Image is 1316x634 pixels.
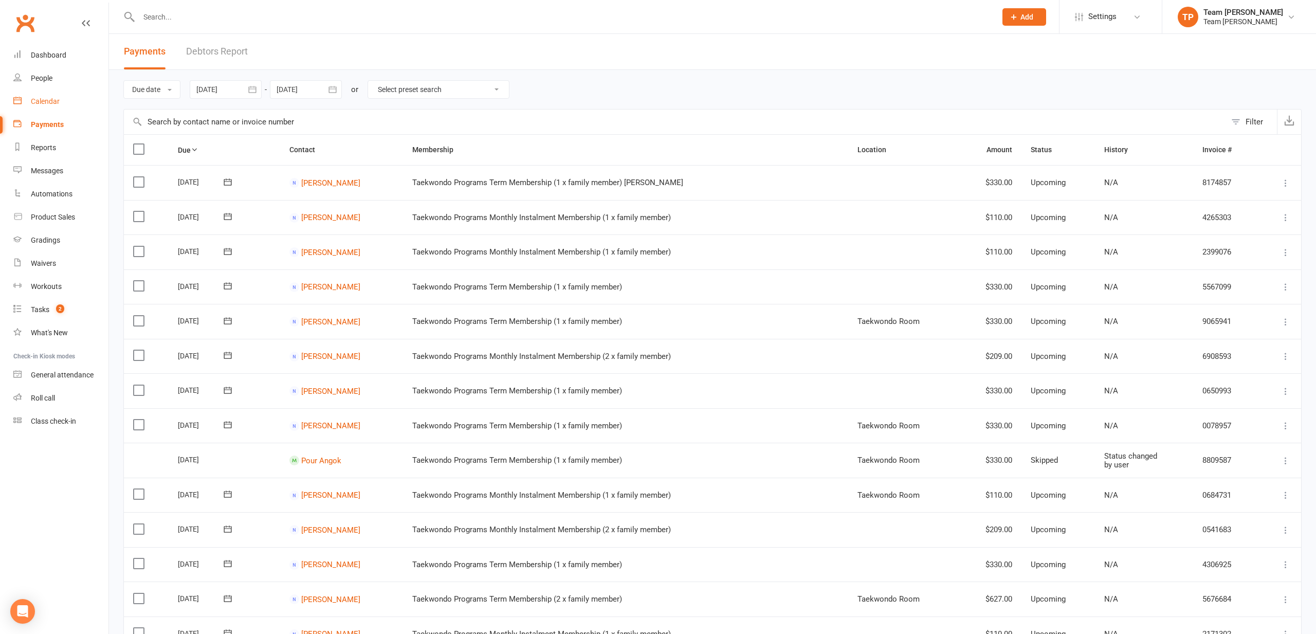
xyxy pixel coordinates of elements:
[1031,456,1058,465] span: Skipped
[13,410,108,433] a: Class kiosk mode
[1193,478,1259,513] td: 0684731
[1104,247,1118,257] span: N/A
[1104,421,1118,430] span: N/A
[31,259,56,267] div: Waivers
[31,97,60,105] div: Calendar
[1193,373,1259,408] td: 0650993
[1104,560,1118,569] span: N/A
[412,247,671,257] span: Taekwondo Programs Monthly Instalment Membership (1 x family member)
[1021,135,1095,165] th: Status
[31,213,75,221] div: Product Sales
[959,269,1021,304] td: $330.00
[1031,560,1066,569] span: Upcoming
[403,135,849,165] th: Membership
[13,136,108,159] a: Reports
[301,178,360,187] a: [PERSON_NAME]
[31,74,52,82] div: People
[959,443,1021,478] td: $330.00
[31,329,68,337] div: What's New
[1031,491,1066,500] span: Upcoming
[1002,8,1046,26] button: Add
[1193,200,1259,235] td: 4265303
[1031,352,1066,361] span: Upcoming
[31,167,63,175] div: Messages
[1226,110,1277,134] button: Filter
[412,178,683,187] span: Taekwondo Programs Term Membership (1 x family member) [PERSON_NAME]
[412,491,671,500] span: Taekwondo Programs Monthly Instalment Membership (1 x family member)
[959,547,1021,582] td: $330.00
[1104,451,1157,469] span: Status changed by user
[959,234,1021,269] td: $110.00
[178,382,225,398] div: [DATE]
[13,298,108,321] a: Tasks 2
[848,304,959,339] td: Taekwondo Room
[178,278,225,294] div: [DATE]
[848,478,959,513] td: Taekwondo Room
[1031,282,1066,292] span: Upcoming
[959,304,1021,339] td: $330.00
[412,456,622,465] span: Taekwondo Programs Term Membership (1 x family member)
[178,590,225,606] div: [DATE]
[1031,247,1066,257] span: Upcoming
[13,252,108,275] a: Waivers
[301,594,360,604] a: [PERSON_NAME]
[1031,594,1066,604] span: Upcoming
[31,394,55,402] div: Roll call
[31,282,62,291] div: Workouts
[959,373,1021,408] td: $330.00
[1031,525,1066,534] span: Upcoming
[959,200,1021,235] td: $110.00
[13,364,108,387] a: General attendance kiosk mode
[13,183,108,206] a: Automations
[1031,317,1066,326] span: Upcoming
[959,512,1021,547] td: $209.00
[1193,582,1259,617] td: 5676684
[1193,443,1259,478] td: 8809587
[959,135,1021,165] th: Amount
[31,120,64,129] div: Payments
[178,556,225,572] div: [DATE]
[178,209,225,225] div: [DATE]
[186,34,248,69] a: Debtors Report
[301,247,360,257] a: [PERSON_NAME]
[959,339,1021,374] td: $209.00
[1193,339,1259,374] td: 6908593
[351,83,358,96] div: or
[412,317,622,326] span: Taekwondo Programs Term Membership (1 x family member)
[1104,282,1118,292] span: N/A
[13,159,108,183] a: Messages
[178,451,225,467] div: [DATE]
[848,443,959,478] td: Taekwondo Room
[1203,8,1283,17] div: Team [PERSON_NAME]
[412,352,671,361] span: Taekwondo Programs Monthly Instalment Membership (2 x family member)
[1193,408,1259,443] td: 0078957
[301,525,360,534] a: [PERSON_NAME]
[1031,213,1066,222] span: Upcoming
[13,113,108,136] a: Payments
[1104,594,1118,604] span: N/A
[178,174,225,190] div: [DATE]
[412,282,622,292] span: Taekwondo Programs Term Membership (1 x family member)
[178,243,225,259] div: [DATE]
[412,594,622,604] span: Taekwondo Programs Term Membership (2 x family member)
[1104,386,1118,395] span: N/A
[301,213,360,222] a: [PERSON_NAME]
[959,408,1021,443] td: $330.00
[13,90,108,113] a: Calendar
[301,421,360,430] a: [PERSON_NAME]
[1193,135,1259,165] th: Invoice #
[1088,5,1117,28] span: Settings
[1095,135,1193,165] th: History
[169,135,280,165] th: Due
[31,305,49,314] div: Tasks
[301,282,360,292] a: [PERSON_NAME]
[1104,317,1118,326] span: N/A
[136,10,989,24] input: Search...
[848,408,959,443] td: Taekwondo Room
[959,165,1021,200] td: $330.00
[178,486,225,502] div: [DATE]
[959,582,1021,617] td: $627.00
[1031,421,1066,430] span: Upcoming
[412,421,622,430] span: Taekwondo Programs Term Membership (1 x family member)
[412,560,622,569] span: Taekwondo Programs Term Membership (1 x family member)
